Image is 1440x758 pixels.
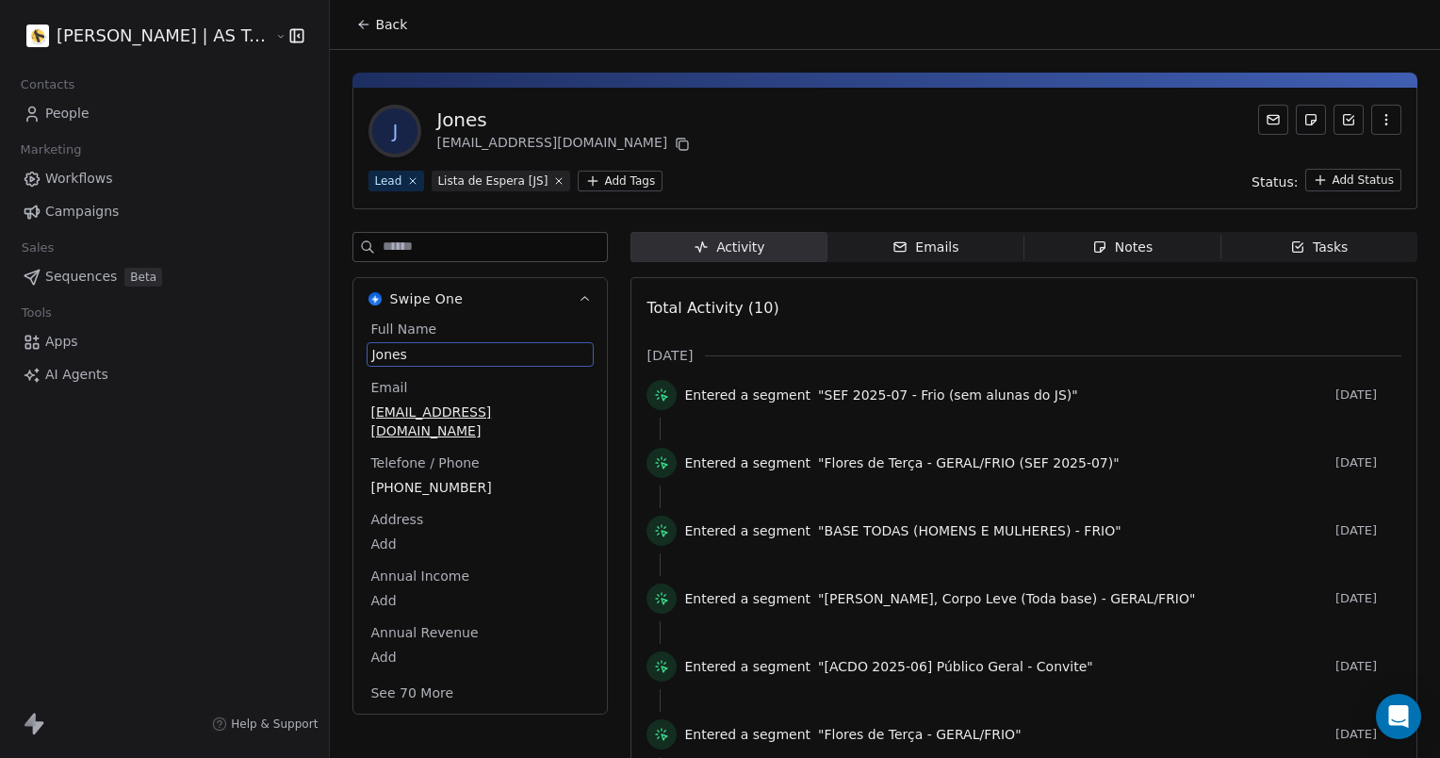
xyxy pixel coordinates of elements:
span: AI Agents [45,365,108,385]
span: Annual Revenue [367,623,482,642]
a: Campaigns [15,196,314,227]
span: "[ACDO 2025-06] Público Geral - Convite" [818,657,1093,676]
span: [DATE] [1335,523,1401,538]
span: Apps [45,332,78,352]
a: Help & Support [212,717,318,732]
span: [DATE] [1335,727,1401,742]
button: Swipe OneSwipe One [353,278,607,320]
span: [DATE] [1335,387,1401,403]
span: Swipe One [389,289,463,308]
span: Contacts [12,71,83,99]
span: J [372,108,417,154]
span: Status: [1252,173,1298,191]
span: Tools [13,299,59,327]
button: See 70 More [359,676,465,710]
a: People [15,98,314,129]
span: [PHONE_NUMBER] [370,478,590,497]
span: Entered a segment [684,521,810,540]
span: Email [367,378,411,397]
span: Total Activity (10) [646,299,778,317]
div: Notes [1092,238,1153,257]
div: Lead [374,173,401,189]
span: Entered a segment [684,725,810,744]
a: SequencesBeta [15,261,314,292]
span: Address [367,510,427,529]
button: Add Status [1305,169,1401,191]
div: Tasks [1290,238,1349,257]
div: Open Intercom Messenger [1376,694,1421,739]
span: Entered a segment [684,453,810,472]
span: Back [375,15,407,34]
span: Annual Income [367,567,473,585]
span: [DATE] [1335,455,1401,470]
div: Lista de Espera [JS] [437,173,548,189]
span: [DATE] [1335,659,1401,674]
span: [DATE] [646,346,693,365]
span: [DATE] [1335,591,1401,606]
span: "[PERSON_NAME], Corpo Leve (Toda base) - GERAL/FRIO" [818,589,1195,608]
a: Apps [15,326,314,357]
span: Add [370,591,590,610]
a: Workflows [15,163,314,194]
img: Swipe One [368,292,382,305]
span: Entered a segment [684,657,810,676]
span: Add [370,648,590,667]
span: [PERSON_NAME] | AS Treinamentos [57,24,270,48]
span: Marketing [12,136,90,164]
button: Back [345,8,418,41]
span: "BASE TODAS (HOMENS E MULHERES) - FRIO" [818,521,1121,540]
span: "Flores de Terça - GERAL/FRIO" [818,725,1021,744]
span: Workflows [45,169,113,189]
span: "SEF 2025-07 - Frio (sem alunas do JS)" [818,386,1078,404]
div: [EMAIL_ADDRESS][DOMAIN_NAME] [436,133,694,156]
span: [EMAIL_ADDRESS][DOMAIN_NAME] [370,403,590,440]
span: Sequences [45,267,117,287]
span: Full Name [367,320,440,338]
span: Entered a segment [684,589,810,608]
span: Add [370,535,590,553]
div: Jones [436,107,694,133]
span: Entered a segment [684,386,810,404]
span: Jones [371,345,589,364]
a: AI Agents [15,359,314,390]
div: Emails [892,238,958,257]
span: Beta [124,268,162,287]
span: Help & Support [231,717,318,732]
button: [PERSON_NAME] | AS Treinamentos [23,20,261,52]
span: Sales [13,234,62,262]
span: Campaigns [45,202,119,222]
span: People [45,104,90,124]
div: Swipe OneSwipe One [353,320,607,714]
img: Logo%202022%20quad.jpg [26,25,49,47]
span: "Flores de Terça - GERAL/FRIO (SEF 2025-07)" [818,453,1120,472]
span: Telefone / Phone [367,453,483,472]
button: Add Tags [578,171,663,191]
